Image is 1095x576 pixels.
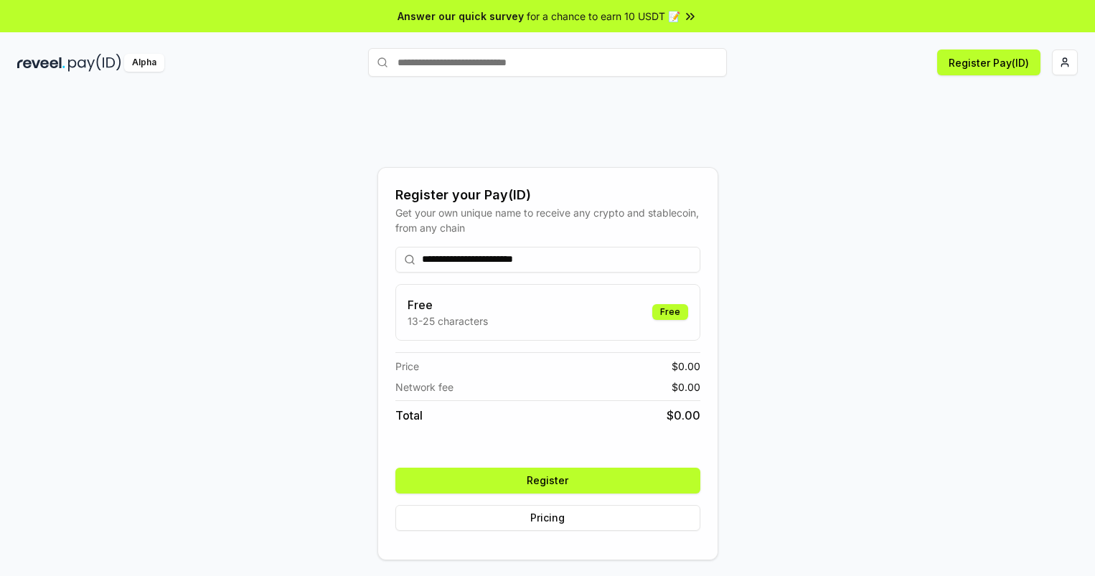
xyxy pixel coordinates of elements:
[937,49,1040,75] button: Register Pay(ID)
[398,9,524,24] span: Answer our quick survey
[17,54,65,72] img: reveel_dark
[124,54,164,72] div: Alpha
[395,185,700,205] div: Register your Pay(ID)
[395,407,423,424] span: Total
[527,9,680,24] span: for a chance to earn 10 USDT 📝
[408,313,488,329] p: 13-25 characters
[408,296,488,313] h3: Free
[652,304,688,320] div: Free
[395,505,700,531] button: Pricing
[68,54,121,72] img: pay_id
[395,359,419,374] span: Price
[672,379,700,395] span: $ 0.00
[667,407,700,424] span: $ 0.00
[672,359,700,374] span: $ 0.00
[395,468,700,494] button: Register
[395,205,700,235] div: Get your own unique name to receive any crypto and stablecoin, from any chain
[395,379,453,395] span: Network fee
